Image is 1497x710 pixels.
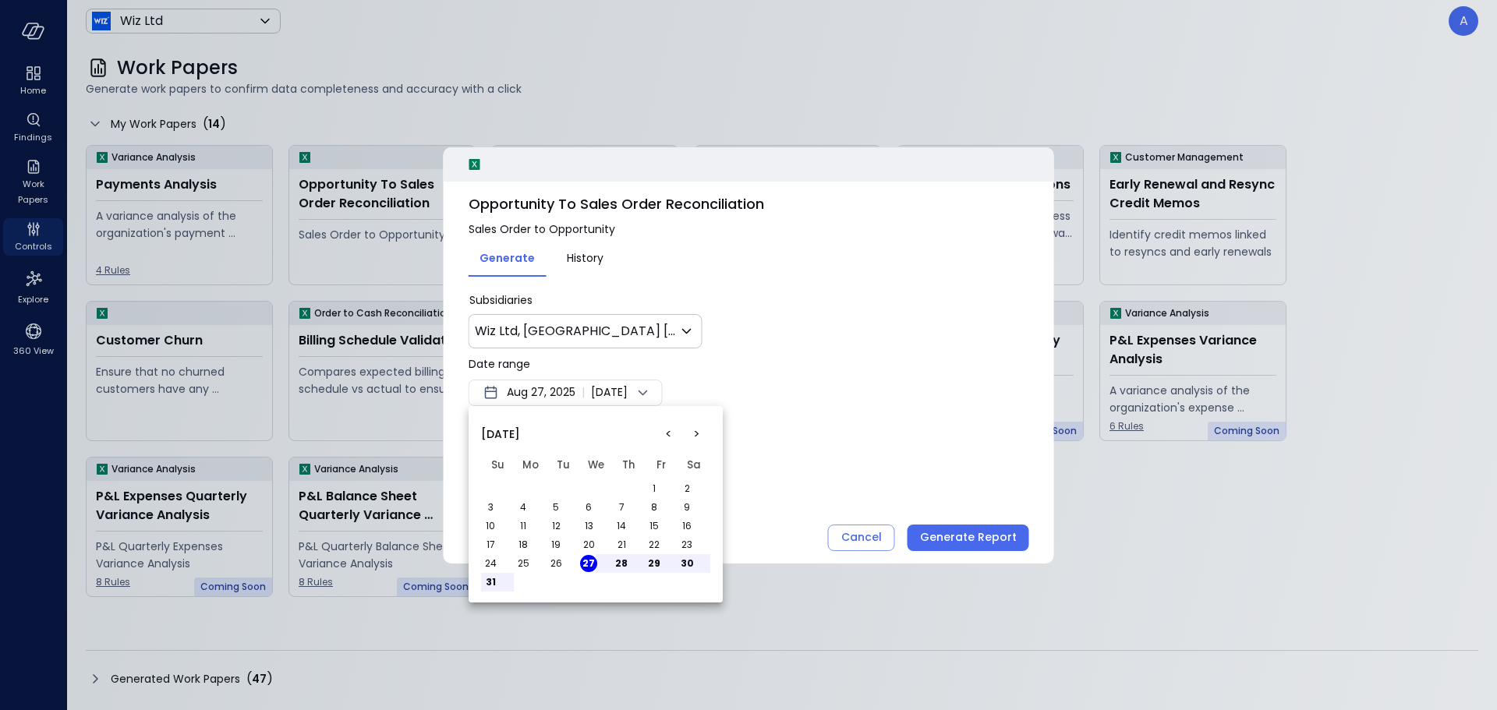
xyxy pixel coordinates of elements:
th: Monday [514,451,547,479]
button: Sunday, August 24th, 2025 [482,555,499,572]
button: Sunday, August 3rd, 2025 [482,499,499,516]
th: Sunday [481,451,514,479]
th: Tuesday [547,451,579,479]
span: [DATE] [481,426,520,443]
button: Sunday, August 17th, 2025 [482,536,499,553]
button: Friday, August 8th, 2025 [646,499,663,516]
th: Wednesday [579,451,612,479]
button: Tuesday, August 5th, 2025 [547,499,564,516]
th: Friday [645,451,678,479]
button: Sunday, August 31st, 2025, selected [482,574,499,591]
th: Saturday [678,451,710,479]
button: Sunday, August 10th, 2025 [482,517,499,535]
button: Monday, August 11th, 2025 [515,517,532,535]
button: Tuesday, August 26th, 2025 [547,555,564,572]
button: Wednesday, August 27th, 2025, selected [580,555,597,572]
button: Saturday, August 9th, 2025 [678,499,695,516]
button: Monday, August 25th, 2025 [515,555,532,572]
button: Wednesday, August 6th, 2025 [580,499,597,516]
table: August 2025 [481,451,710,592]
button: Wednesday, August 13th, 2025 [580,517,597,535]
th: Thursday [612,451,645,479]
button: Thursday, August 21st, 2025 [613,536,630,553]
button: Friday, August 22nd, 2025 [646,536,663,553]
button: Wednesday, August 20th, 2025 [580,536,597,553]
button: Friday, August 1st, 2025 [646,480,663,497]
button: Saturday, August 30th, 2025, selected [678,555,695,572]
button: Saturday, August 16th, 2025 [678,517,695,535]
button: Monday, August 4th, 2025 [515,499,532,516]
button: Thursday, August 14th, 2025 [613,517,630,535]
button: Go to the Previous Month [654,420,682,448]
button: Thursday, August 7th, 2025 [613,499,630,516]
button: Friday, August 15th, 2025 [646,517,663,535]
button: Saturday, August 2nd, 2025 [678,480,695,497]
button: Monday, August 18th, 2025 [515,536,532,553]
button: Saturday, August 23rd, 2025 [678,536,695,553]
button: Go to the Next Month [682,420,710,448]
button: Tuesday, August 12th, 2025 [547,517,564,535]
button: Thursday, August 28th, 2025, selected [613,555,630,572]
button: Tuesday, August 19th, 2025 [547,536,564,553]
button: Friday, August 29th, 2025, selected [646,555,663,572]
